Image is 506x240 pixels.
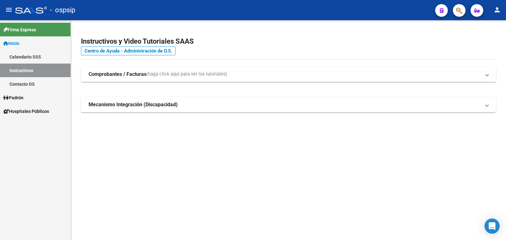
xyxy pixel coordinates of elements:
span: Hospitales Públicos [3,108,49,115]
mat-icon: person [493,6,501,14]
a: Centro de Ayuda - Administración de O.S. [81,46,176,55]
strong: Comprobantes / Facturas [89,71,146,78]
strong: Mecanismo Integración (Discapacidad) [89,101,178,108]
mat-expansion-panel-header: Comprobantes / Facturas(haga click aquí para ver los tutoriales) [81,67,496,82]
span: Firma Express [3,26,36,33]
h2: Instructivos y Video Tutoriales SAAS [81,35,496,47]
mat-expansion-panel-header: Mecanismo Integración (Discapacidad) [81,97,496,112]
span: Inicio [3,40,19,47]
span: Padrón [3,94,23,101]
span: (haga click aquí para ver los tutoriales) [146,71,227,78]
mat-icon: menu [5,6,13,14]
span: - ospsip [50,3,75,17]
div: Open Intercom Messenger [484,218,500,234]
